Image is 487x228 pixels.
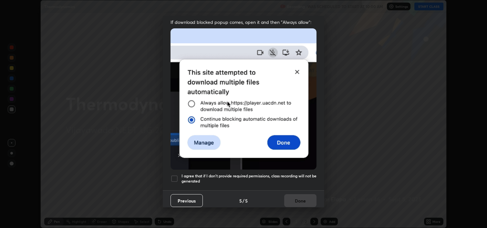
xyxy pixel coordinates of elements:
span: If download blocked popup comes, open it and then "Always allow": [171,19,316,25]
h4: 5 [239,197,242,204]
h4: 5 [245,197,248,204]
h5: I agree that if I don't provide required permissions, class recording will not be generated [181,173,316,183]
button: Previous [171,194,203,207]
img: downloads-permission-blocked.gif [171,28,316,169]
h4: / [243,197,244,204]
